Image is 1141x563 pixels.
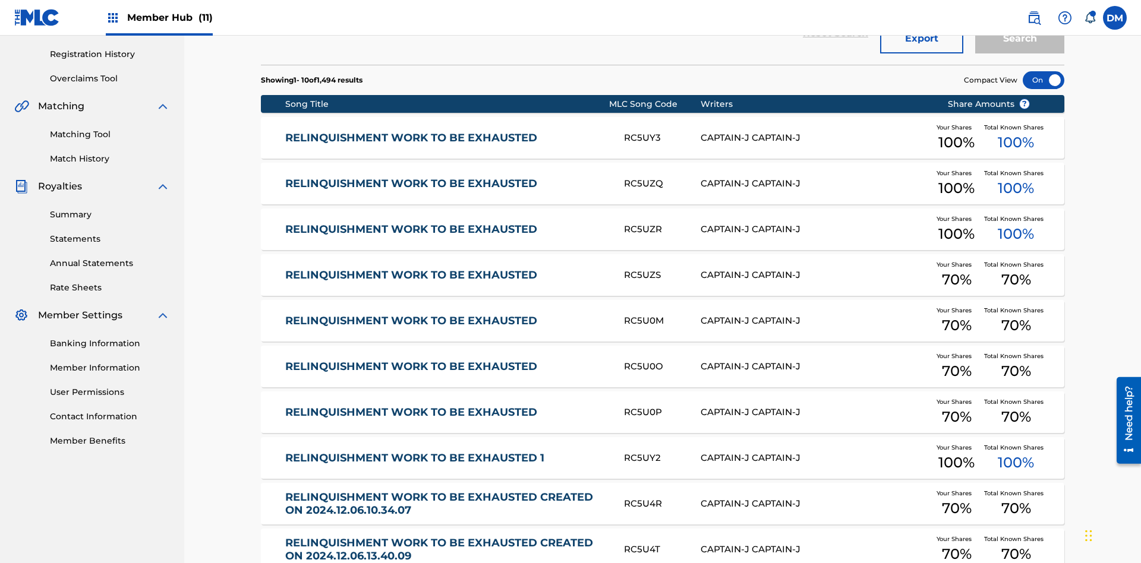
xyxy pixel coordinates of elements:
[1001,406,1031,428] span: 70 %
[701,497,929,511] div: CAPTAIN-J CAPTAIN-J
[701,451,929,465] div: CAPTAIN-J CAPTAIN-J
[948,98,1030,110] span: Share Amounts
[984,214,1048,223] span: Total Known Shares
[285,268,609,282] a: RELINQUISHMENT WORK TO BE EXHAUSTED
[50,128,170,141] a: Matching Tool
[50,257,170,270] a: Annual Statements
[38,308,122,322] span: Member Settings
[942,315,972,336] span: 70 %
[1084,12,1096,24] div: Notifications
[14,99,29,113] img: Matching
[156,179,170,194] img: expand
[1058,11,1072,25] img: help
[937,214,976,223] span: Your Shares
[984,306,1048,315] span: Total Known Shares
[624,451,700,465] div: RC5UY2
[937,534,976,543] span: Your Shares
[156,308,170,322] img: expand
[624,497,700,511] div: RC5U4R
[624,223,700,236] div: RC5UZR
[938,178,975,199] span: 100 %
[701,543,929,556] div: CAPTAIN-J CAPTAIN-J
[942,406,972,428] span: 70 %
[285,491,609,517] a: RELINQUISHMENT WORK TO BE EXHAUSTED CREATED ON 2024.12.06.10.34.07
[285,131,609,145] a: RELINQUISHMENT WORK TO BE EXHAUSTED
[1001,498,1031,519] span: 70 %
[984,123,1048,132] span: Total Known Shares
[285,223,609,236] a: RELINQUISHMENT WORK TO BE EXHAUSTED
[964,75,1017,86] span: Compact View
[937,489,976,498] span: Your Shares
[50,281,170,294] a: Rate Sheets
[701,406,929,419] div: CAPTAIN-J CAPTAIN-J
[624,131,700,145] div: RC5UY3
[1027,11,1041,25] img: search
[701,223,929,236] div: CAPTAIN-J CAPTAIN-J
[1001,360,1031,382] span: 70 %
[14,308,29,322] img: Member Settings
[14,9,60,26] img: MLC Logo
[50,386,170,398] a: User Permissions
[984,443,1048,452] span: Total Known Shares
[285,98,609,110] div: Song Title
[937,169,976,178] span: Your Shares
[127,11,213,24] span: Member Hub
[285,177,609,191] a: RELINQUISHMENT WORK TO BE EXHAUSTED
[984,397,1048,406] span: Total Known Shares
[50,208,170,221] a: Summary
[624,314,700,328] div: RC5U0M
[984,352,1048,360] span: Total Known Shares
[285,360,609,374] a: RELINQUISHMENT WORK TO BE EXHAUSTED
[1022,6,1046,30] a: Public Search
[701,360,929,374] div: CAPTAIN-J CAPTAIN-J
[701,98,929,110] div: Writers
[285,314,609,328] a: RELINQUISHMENT WORK TO BE EXHAUSTED
[106,11,120,25] img: Top Rightsholders
[937,123,976,132] span: Your Shares
[880,24,963,53] button: Export
[937,260,976,269] span: Your Shares
[984,534,1048,543] span: Total Known Shares
[285,536,609,563] a: RELINQUISHMENT WORK TO BE EXHAUSTED CREATED ON 2024.12.06.13.40.09
[701,268,929,282] div: CAPTAIN-J CAPTAIN-J
[942,360,972,382] span: 70 %
[50,233,170,245] a: Statements
[624,406,700,419] div: RC5U0P
[998,452,1034,473] span: 100 %
[1001,269,1031,290] span: 70 %
[1103,6,1127,30] div: User Menu
[984,169,1048,178] span: Total Known Shares
[998,132,1034,153] span: 100 %
[937,306,976,315] span: Your Shares
[198,12,213,23] span: (11)
[1082,506,1141,563] iframe: Chat Widget
[50,153,170,165] a: Match History
[1053,6,1077,30] div: Help
[50,435,170,447] a: Member Benefits
[1085,518,1092,553] div: Drag
[285,406,609,419] a: RELINQUISHMENT WORK TO BE EXHAUSTED
[942,269,972,290] span: 70 %
[998,178,1034,199] span: 100 %
[938,452,975,473] span: 100 %
[1108,372,1141,470] iframe: Resource Center
[938,223,975,245] span: 100 %
[938,132,975,153] span: 100 %
[937,443,976,452] span: Your Shares
[984,260,1048,269] span: Total Known Shares
[701,131,929,145] div: CAPTAIN-J CAPTAIN-J
[701,177,929,191] div: CAPTAIN-J CAPTAIN-J
[38,99,84,113] span: Matching
[624,268,700,282] div: RC5UZS
[1001,315,1031,336] span: 70 %
[261,75,363,86] p: Showing 1 - 10 of 1,494 results
[50,410,170,423] a: Contact Information
[998,223,1034,245] span: 100 %
[937,397,976,406] span: Your Shares
[609,98,701,110] div: MLC Song Code
[984,489,1048,498] span: Total Known Shares
[624,543,700,556] div: RC5U4T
